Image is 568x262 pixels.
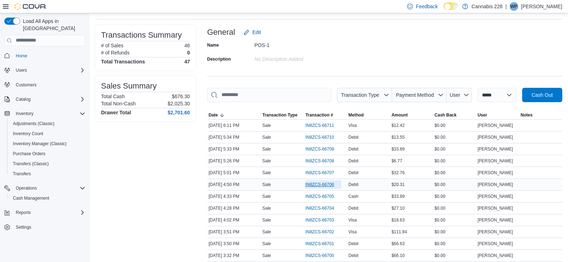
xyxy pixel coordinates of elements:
[13,109,36,118] button: Inventory
[10,119,85,128] span: Adjustments (Classic)
[305,253,334,258] span: IN8ZCS-66700
[433,239,476,248] div: $0.00
[391,229,407,235] span: $111.84
[478,112,487,118] span: User
[433,121,476,130] div: $0.00
[478,205,513,211] span: [PERSON_NAME]
[10,159,85,168] span: Transfers (Classic)
[13,151,46,157] span: Purchase Orders
[168,101,190,106] p: $2,025.30
[101,59,145,65] h4: Total Transactions
[207,251,261,260] div: [DATE] 3:32 PM
[14,3,47,10] img: Cova
[450,92,460,98] span: User
[7,159,88,169] button: Transfers (Classic)
[305,217,334,223] span: IN8ZCS-66703
[305,192,341,201] button: IN8ZCS-66705
[7,149,88,159] button: Purchase Orders
[391,217,405,223] span: $18.63
[478,217,513,223] span: [PERSON_NAME]
[433,133,476,142] div: $0.00
[444,3,459,10] input: Dark Mode
[252,29,261,36] span: Edit
[207,157,261,165] div: [DATE] 5:26 PM
[10,149,48,158] a: Purchase Orders
[207,168,261,177] div: [DATE] 5:01 PM
[305,133,341,142] button: IN8ZCS-66710
[305,146,334,152] span: IN8ZCS-66709
[207,204,261,213] div: [DATE] 4:28 PM
[262,229,271,235] p: Sale
[391,112,407,118] span: Amount
[347,111,390,119] button: Method
[391,194,405,199] span: $33.89
[10,139,85,148] span: Inventory Manager (Classic)
[305,205,334,211] span: IN8ZCS-66704
[391,241,405,247] span: $66.63
[7,129,88,139] button: Inventory Count
[391,205,405,211] span: $27.10
[305,228,341,236] button: IN8ZCS-66702
[262,205,271,211] p: Sale
[478,134,513,140] span: [PERSON_NAME]
[16,67,27,73] span: Users
[348,146,358,152] span: Debit
[207,111,261,119] button: Date
[348,112,364,118] span: Method
[13,223,34,232] a: Settings
[1,65,88,75] button: Users
[304,111,347,119] button: Transaction #
[391,123,405,128] span: $12.42
[305,239,341,248] button: IN8ZCS-66701
[348,205,358,211] span: Debit
[7,169,88,179] button: Transfers
[207,42,219,48] label: Name
[348,123,357,128] span: Visa
[207,56,231,62] label: Description
[207,145,261,153] div: [DATE] 5:33 PM
[207,121,261,130] div: [DATE] 6:11 PM
[262,158,271,164] p: Sale
[13,66,85,75] span: Users
[101,101,136,106] h6: Total Non-Cash
[433,145,476,153] div: $0.00
[262,134,271,140] p: Sale
[392,88,447,102] button: Payment Method
[254,39,350,48] div: POS-1
[262,170,271,176] p: Sale
[13,66,30,75] button: Users
[305,180,341,189] button: IN8ZCS-66706
[305,112,333,118] span: Transaction #
[13,171,31,177] span: Transfers
[305,145,341,153] button: IN8ZCS-66709
[13,195,49,201] span: Cash Management
[101,110,131,115] h4: Drawer Total
[337,88,392,102] button: Transaction Type
[305,158,334,164] span: IN8ZCS-66708
[433,216,476,224] div: $0.00
[16,111,33,116] span: Inventory
[10,194,85,203] span: Cash Management
[172,94,190,99] p: $676.30
[305,251,341,260] button: IN8ZCS-66700
[187,50,190,56] p: 0
[391,253,405,258] span: $66.10
[433,251,476,260] div: $0.00
[305,134,334,140] span: IN8ZCS-66710
[348,217,357,223] span: Visa
[262,146,271,152] p: Sale
[447,88,472,102] button: User
[207,228,261,236] div: [DATE] 3:51 PM
[16,53,27,59] span: Home
[10,139,70,148] a: Inventory Manager (Classic)
[472,2,502,11] p: Cannabis 228
[478,123,513,128] span: [PERSON_NAME]
[10,159,52,168] a: Transfers (Classic)
[13,208,85,217] span: Reports
[1,222,88,232] button: Settings
[184,59,190,65] h4: 47
[207,239,261,248] div: [DATE] 3:50 PM
[348,194,358,199] span: Cash
[305,229,334,235] span: IN8ZCS-66702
